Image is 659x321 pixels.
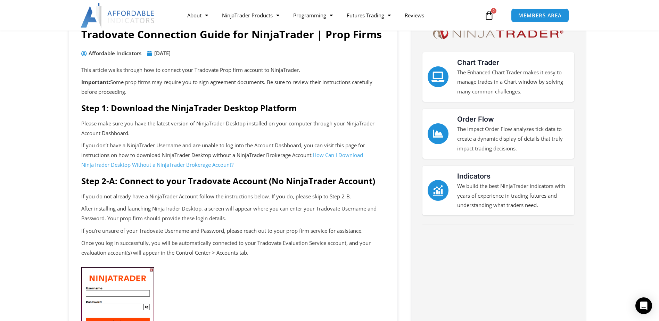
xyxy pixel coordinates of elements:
a: Programming [286,7,340,23]
p: We build the best NinjaTrader indicators with years of experience in trading futures and understa... [457,181,569,211]
h1: Tradovate Connection Guide for NinjaTrader | Prop Firms [81,27,385,42]
a: Reviews [398,7,431,23]
p: Once you log in successfully, you will be automatically connected to your Tradovate Evaluation Se... [81,238,385,258]
p: This article walks through how to connect your Tradovate Prop firm account to NinjaTrader. [81,65,385,75]
a: Futures Trading [340,7,398,23]
p: The Impact Order Flow analyzes tick data to create a dynamic display of details that truly impact... [457,124,569,154]
a: MEMBERS AREA [511,8,569,23]
a: About [180,7,215,23]
h2: Step 1: Download the NinjaTrader Desktop Platform [81,102,385,113]
span: Affordable Indicators [87,49,141,58]
span: 0 [491,8,496,14]
p: If you do not already have a NinjaTrader Account follow the instructions below. If you do, please... [81,192,385,201]
p: If you’re unsure of your Tradovate Username and Password, please reach out to your prop firm serv... [81,226,385,236]
h2: Step 2-A: Connect to your Tradovate Account (No NinjaTrader Account) [81,175,385,186]
strong: Important: [81,79,110,85]
p: If you don’t have a NinjaTrader Username and are unable to log into the Account Dashboard, you ca... [81,141,385,170]
a: Indicators [428,180,448,201]
a: Chart Trader [457,58,499,67]
p: Some prop firms may require you to sign agreement documents. Be sure to review their instructions... [81,77,385,97]
p: After installing and launching NinjaTrader Desktop, a screen will appear where you can enter your... [81,204,385,223]
a: Order Flow [457,115,494,123]
a: Chart Trader [428,66,448,87]
time: [DATE] [154,50,171,57]
p: The Enhanced Chart Trader makes it easy to manage trades in a Chart window by solving many common... [457,68,569,97]
a: NinjaTrader Products [215,7,286,23]
nav: Menu [180,7,483,23]
a: Order Flow [428,123,448,144]
img: LogoAI | Affordable Indicators – NinjaTrader [81,3,155,28]
a: 0 [474,5,504,25]
a: How Can I Download NinjaTrader Desktop Without a NinjaTrader Brokerage Account? [81,151,363,168]
div: Open Intercom Messenger [635,297,652,314]
a: Indicators [457,172,491,180]
span: MEMBERS AREA [518,13,562,18]
img: NinjaTrader Logo | Affordable Indicators – NinjaTrader [430,22,566,42]
p: Please make sure you have the latest version of NinjaTrader Desktop installed on your computer th... [81,119,385,138]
